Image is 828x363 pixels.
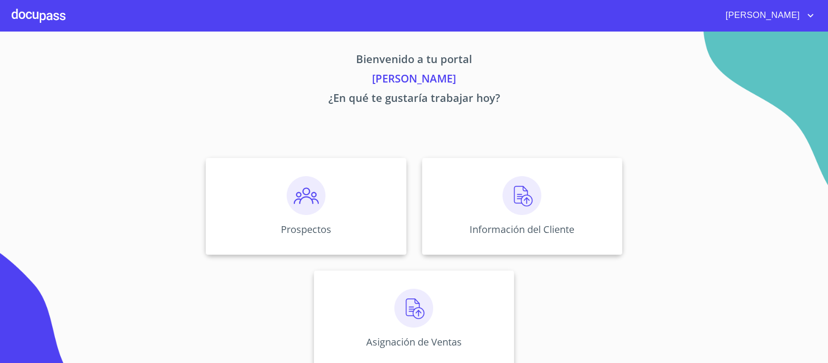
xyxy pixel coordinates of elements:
[394,289,433,328] img: carga.png
[718,8,805,23] span: [PERSON_NAME]
[115,90,713,109] p: ¿En qué te gustaría trabajar hoy?
[115,70,713,90] p: [PERSON_NAME]
[503,176,541,215] img: carga.png
[470,223,574,236] p: Información del Cliente
[281,223,331,236] p: Prospectos
[366,335,462,348] p: Asignación de Ventas
[287,176,325,215] img: prospectos.png
[115,51,713,70] p: Bienvenido a tu portal
[718,8,816,23] button: account of current user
